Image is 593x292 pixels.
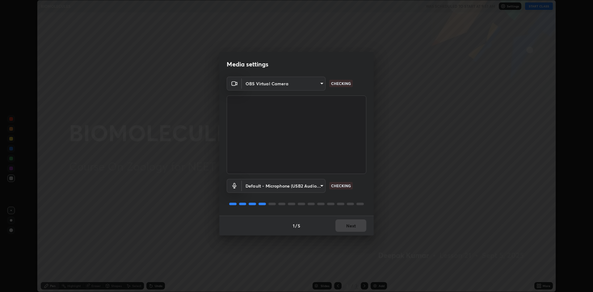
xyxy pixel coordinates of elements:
h4: / [295,222,297,229]
p: CHECKING [331,183,351,188]
h4: 1 [293,222,295,229]
div: OBS Virtual Camera [242,77,326,91]
div: OBS Virtual Camera [242,179,326,193]
p: CHECKING [331,81,351,86]
h4: 5 [298,222,300,229]
h2: Media settings [227,60,268,68]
